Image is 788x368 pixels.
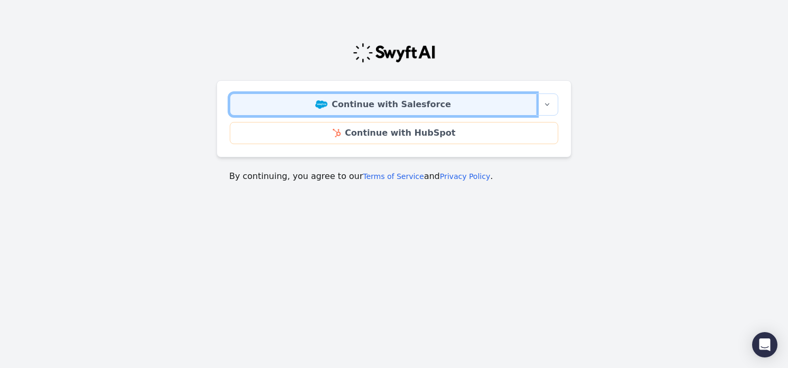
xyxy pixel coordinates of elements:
[230,122,558,144] a: Continue with HubSpot
[352,42,436,63] img: Swyft Logo
[229,170,559,183] p: By continuing, you agree to our and .
[752,332,777,357] div: Open Intercom Messenger
[230,93,537,116] a: Continue with Salesforce
[440,172,490,181] a: Privacy Policy
[333,129,341,137] img: HubSpot
[363,172,424,181] a: Terms of Service
[315,100,327,109] img: Salesforce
